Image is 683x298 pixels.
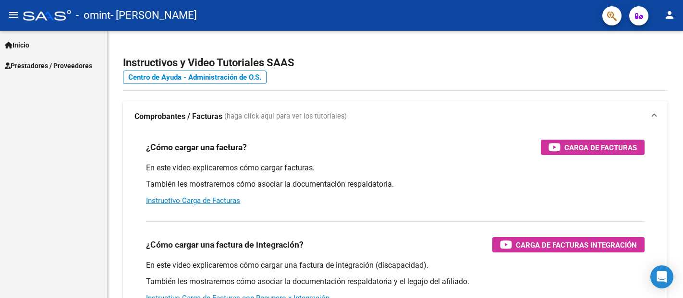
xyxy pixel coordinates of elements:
span: - [PERSON_NAME] [110,5,197,26]
h2: Instructivos y Video Tutoriales SAAS [123,54,668,72]
mat-expansion-panel-header: Comprobantes / Facturas (haga click aquí para ver los tutoriales) [123,101,668,132]
button: Carga de Facturas Integración [492,237,645,252]
p: También les mostraremos cómo asociar la documentación respaldatoria y el legajo del afiliado. [146,276,645,287]
span: - omint [76,5,110,26]
p: En este video explicaremos cómo cargar una factura de integración (discapacidad). [146,260,645,271]
mat-icon: person [664,9,675,21]
span: Carga de Facturas Integración [516,239,637,251]
div: Open Intercom Messenger [650,265,673,288]
h3: ¿Cómo cargar una factura? [146,141,247,154]
span: (haga click aquí para ver los tutoriales) [224,111,347,122]
h3: ¿Cómo cargar una factura de integración? [146,238,304,251]
strong: Comprobantes / Facturas [134,111,222,122]
p: También les mostraremos cómo asociar la documentación respaldatoria. [146,179,645,190]
span: Prestadores / Proveedores [5,60,92,71]
a: Centro de Ayuda - Administración de O.S. [123,71,267,84]
span: Inicio [5,40,29,50]
mat-icon: menu [8,9,19,21]
button: Carga de Facturas [541,140,645,155]
span: Carga de Facturas [564,142,637,154]
a: Instructivo Carga de Facturas [146,196,240,205]
p: En este video explicaremos cómo cargar facturas. [146,163,645,173]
